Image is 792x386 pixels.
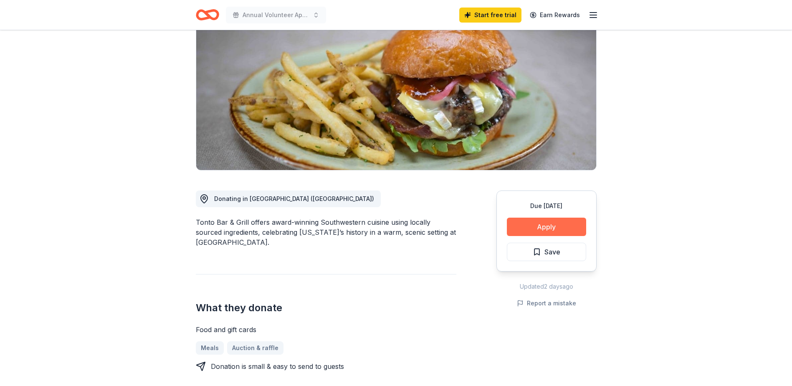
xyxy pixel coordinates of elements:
[517,298,576,308] button: Report a mistake
[196,325,456,335] div: Food and gift cards
[226,7,326,23] button: Annual Volunteer Appreciation Event
[214,195,374,202] span: Donating in [GEOGRAPHIC_DATA] ([GEOGRAPHIC_DATA])
[243,10,309,20] span: Annual Volunteer Appreciation Event
[196,217,456,247] div: Tonto Bar & Grill offers award-winning Southwestern cuisine using locally sourced ingredients, ce...
[196,301,456,315] h2: What they donate
[211,361,344,371] div: Donation is small & easy to send to guests
[496,282,597,292] div: Updated 2 days ago
[507,218,586,236] button: Apply
[459,8,521,23] a: Start free trial
[196,5,219,25] a: Home
[196,341,224,355] a: Meals
[227,341,283,355] a: Auction & raffle
[525,8,585,23] a: Earn Rewards
[507,243,586,261] button: Save
[196,10,596,170] img: Image for Tonto Bar & Grill
[507,201,586,211] div: Due [DATE]
[544,246,560,257] span: Save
